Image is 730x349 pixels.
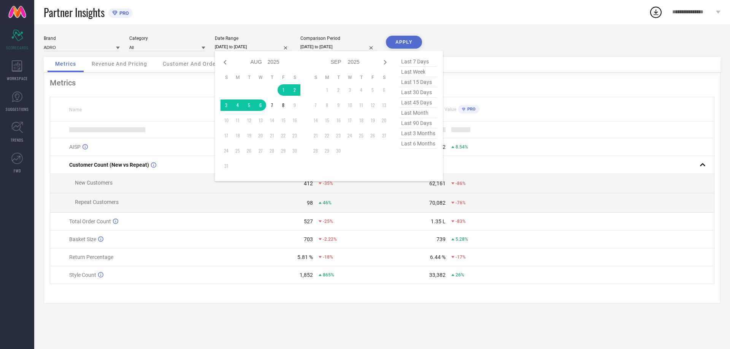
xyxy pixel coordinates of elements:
[266,130,278,141] td: Thu Aug 21 2025
[243,99,255,111] td: Tue Aug 05 2025
[232,115,243,126] td: Mon Aug 11 2025
[355,84,367,96] td: Thu Sep 04 2025
[321,145,333,156] td: Mon Sep 29 2025
[69,107,82,112] span: Name
[367,84,378,96] td: Fri Sep 05 2025
[307,200,313,206] div: 98
[431,218,446,224] div: 1.35 L
[304,180,313,186] div: 412
[429,200,446,206] div: 70,082
[455,181,466,186] span: -86%
[215,43,291,51] input: Select date range
[367,130,378,141] td: Fri Sep 26 2025
[310,99,321,111] td: Sun Sep 07 2025
[278,145,289,156] td: Fri Aug 29 2025
[129,36,205,41] div: Category
[344,74,355,81] th: Wednesday
[75,180,113,186] span: New Customers
[378,74,390,81] th: Saturday
[232,99,243,111] td: Mon Aug 04 2025
[333,74,344,81] th: Tuesday
[7,76,28,81] span: WORKSPACE
[378,99,390,111] td: Sat Sep 13 2025
[355,115,367,126] td: Thu Sep 18 2025
[92,61,147,67] span: Revenue And Pricing
[304,218,313,224] div: 527
[333,145,344,156] td: Tue Sep 30 2025
[221,160,232,172] td: Sun Aug 31 2025
[399,128,437,139] span: last 3 months
[243,130,255,141] td: Tue Aug 19 2025
[289,145,300,156] td: Sat Aug 30 2025
[399,108,437,118] span: last month
[69,272,96,278] span: Style Count
[455,272,464,278] span: 26%
[289,115,300,126] td: Sat Aug 16 2025
[44,5,105,20] span: Partner Insights
[321,115,333,126] td: Mon Sep 15 2025
[278,130,289,141] td: Fri Aug 22 2025
[6,45,29,51] span: SCORECARDS
[278,84,289,96] td: Fri Aug 01 2025
[321,130,333,141] td: Mon Sep 22 2025
[289,130,300,141] td: Sat Aug 23 2025
[221,145,232,156] td: Sun Aug 24 2025
[429,180,446,186] div: 62,161
[323,181,333,186] span: -35%
[333,99,344,111] td: Tue Sep 09 2025
[381,58,390,67] div: Next month
[117,10,129,16] span: PRO
[69,144,81,150] span: AISP
[300,36,376,41] div: Comparison Period
[6,106,29,112] span: SUGGESTIONS
[344,130,355,141] td: Wed Sep 24 2025
[266,115,278,126] td: Thu Aug 14 2025
[243,145,255,156] td: Tue Aug 26 2025
[378,84,390,96] td: Sat Sep 06 2025
[44,36,120,41] div: Brand
[221,58,230,67] div: Previous month
[55,61,76,67] span: Metrics
[289,74,300,81] th: Saturday
[310,115,321,126] td: Sun Sep 14 2025
[221,115,232,126] td: Sun Aug 10 2025
[367,74,378,81] th: Friday
[243,74,255,81] th: Tuesday
[399,118,437,128] span: last 90 days
[386,36,422,49] button: APPLY
[300,43,376,51] input: Select comparison period
[289,99,300,111] td: Sat Aug 09 2025
[333,115,344,126] td: Tue Sep 16 2025
[333,130,344,141] td: Tue Sep 23 2025
[321,74,333,81] th: Monday
[232,145,243,156] td: Mon Aug 25 2025
[75,199,119,205] span: Repeat Customers
[289,84,300,96] td: Sat Aug 02 2025
[399,77,437,87] span: last 15 days
[14,168,21,174] span: FWD
[355,130,367,141] td: Thu Sep 25 2025
[465,107,476,112] span: PRO
[69,218,111,224] span: Total Order Count
[266,99,278,111] td: Thu Aug 07 2025
[323,272,334,278] span: 865%
[378,130,390,141] td: Sat Sep 27 2025
[323,219,333,224] span: -25%
[399,57,437,67] span: last 7 days
[455,219,466,224] span: -83%
[310,74,321,81] th: Sunday
[321,84,333,96] td: Mon Sep 01 2025
[310,130,321,141] td: Sun Sep 21 2025
[69,236,96,242] span: Basket Size
[323,200,332,205] span: 46%
[278,74,289,81] th: Friday
[323,254,333,260] span: -18%
[221,130,232,141] td: Sun Aug 17 2025
[436,236,446,242] div: 739
[69,162,149,168] span: Customer Count (New vs Repeat)
[399,87,437,98] span: last 30 days
[399,67,437,77] span: last week
[310,145,321,156] td: Sun Sep 28 2025
[399,139,437,149] span: last 6 months
[266,145,278,156] td: Thu Aug 28 2025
